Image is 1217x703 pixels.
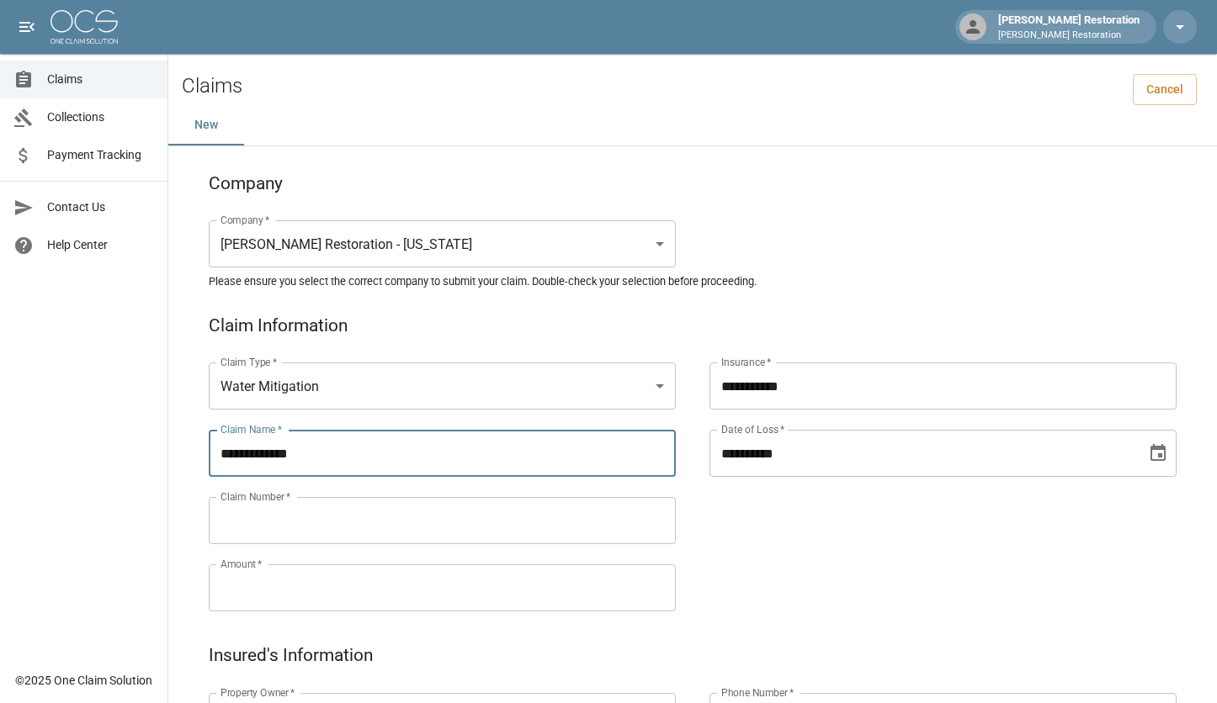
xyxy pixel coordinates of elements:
[168,105,244,145] button: New
[998,29,1140,43] p: [PERSON_NAME] Restoration
[182,74,242,98] h2: Claims
[1141,436,1175,470] button: Choose date, selected date is Sep 20, 2025
[1133,74,1197,105] a: Cancel
[15,672,152,689] div: © 2025 One Claim Solution
[991,12,1146,42] div: [PERSON_NAME] Restoration
[47,236,154,254] span: Help Center
[47,198,154,216] span: Contact Us
[209,362,676,410] div: Water Mitigation
[209,274,1177,288] h5: Please ensure you select the correct company to submit your claim. Double-check your selection be...
[221,213,270,227] label: Company
[47,108,154,126] span: Collections
[221,489,290,504] label: Claim Number
[721,355,771,369] label: Insurance
[221,355,277,369] label: Claim Type
[221,422,282,436] label: Claim Name
[47,146,154,164] span: Payment Tracking
[221,557,263,571] label: Amount
[721,685,794,700] label: Phone Number
[10,10,44,44] button: open drawer
[721,422,784,436] label: Date of Loss
[221,685,295,700] label: Property Owner
[47,71,154,88] span: Claims
[168,105,1217,145] div: dynamic tabs
[209,220,676,267] div: [PERSON_NAME] Restoration - [US_STATE]
[50,10,118,44] img: ocs-logo-white-transparent.png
